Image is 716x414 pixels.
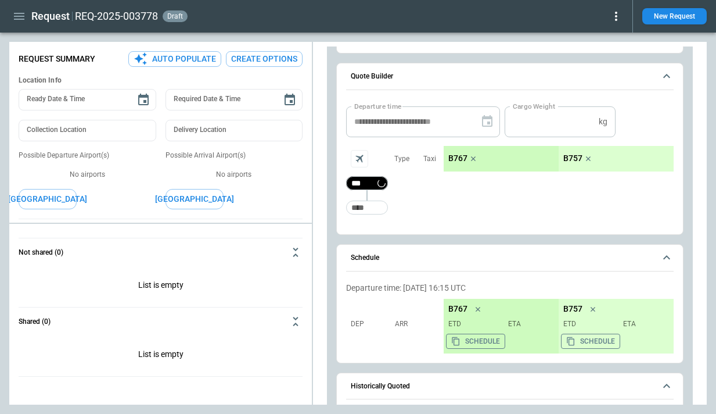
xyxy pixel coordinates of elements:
[165,12,185,20] span: draft
[444,146,674,172] div: scrollable content
[346,106,674,220] div: Quote Builder
[346,176,388,190] div: Not found
[19,308,303,336] button: Shared (0)
[19,266,303,307] div: Not shared (0)
[19,266,303,307] p: List is empty
[563,319,614,329] p: ETD
[346,373,674,400] button: Historically Quoted
[395,319,436,329] p: Arr
[128,51,221,67] button: Auto Populate
[503,319,554,329] p: ETA
[19,249,63,256] h6: Not shared (0)
[513,101,555,111] label: Cargo Weight
[351,254,379,262] h6: Schedule
[642,8,707,24] button: New Request
[19,189,77,209] button: [GEOGRAPHIC_DATA]
[278,88,301,112] button: Choose date
[448,319,499,329] p: ETD
[394,154,409,164] p: Type
[132,88,155,112] button: Choose date
[226,51,303,67] button: Create Options
[351,383,410,390] h6: Historically Quoted
[165,170,303,180] p: No airports
[346,201,388,215] div: Too short
[351,150,368,167] span: Aircraft selection
[448,304,467,314] p: B767
[351,73,393,80] h6: Quote Builder
[19,318,51,326] h6: Shared (0)
[561,334,620,349] button: Copy the aircraft schedule to your clipboard
[563,154,582,163] p: B757
[19,76,303,85] h6: Location Info
[19,151,156,160] p: Possible Departure Airport(s)
[448,154,467,163] p: B767
[75,9,158,23] h2: REQ-2025-003778
[346,283,674,293] p: Departure time: [DATE] 16:15 UTC
[563,304,582,314] p: B757
[31,9,70,23] h1: Request
[351,319,391,329] p: Dep
[19,238,303,266] button: Not shared (0)
[19,336,303,376] p: List is empty
[165,189,224,209] button: [GEOGRAPHIC_DATA]
[19,336,303,376] div: Not shared (0)
[354,101,402,111] label: Departure time
[346,63,674,90] button: Quote Builder
[165,151,303,160] p: Possible Arrival Airport(s)
[618,319,669,329] p: ETA
[19,170,156,180] p: No airports
[19,54,95,64] p: Request Summary
[423,154,436,164] p: Taxi
[446,334,505,349] button: Copy the aircraft schedule to your clipboard
[599,117,607,127] p: kg
[444,299,674,354] div: scrollable content
[346,245,674,272] button: Schedule
[346,279,674,358] div: Schedule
